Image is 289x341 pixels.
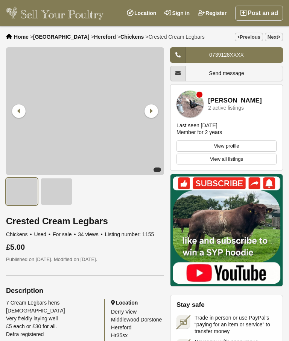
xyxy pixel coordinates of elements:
span: For sale [53,231,76,237]
h2: Stay safe [176,301,277,309]
a: Send message [170,66,283,81]
h2: Location [111,299,164,306]
span: Used [34,231,51,237]
a: [PERSON_NAME] [208,97,262,104]
a: Home [14,34,29,40]
span: 34 views [78,231,103,237]
a: Register [194,6,231,21]
span: 0739128XXXX [209,52,244,58]
div: 2 active listings [208,105,244,111]
div: £5.00 [6,243,164,251]
a: 0739128XXXX [170,47,283,63]
li: > [91,34,116,40]
img: Crested Cream Legbars - 2 [41,178,72,205]
div: 7 Cream Legbars hens [DEMOGRAPHIC_DATA] Very freidly laying well £5 each or £30 for all. Defra re... [6,299,96,338]
div: Member for 2 years [176,129,222,136]
img: Sell Your Poultry [6,6,103,21]
div: Last seen [DATE] [176,122,218,129]
a: Location [123,6,160,21]
h2: Description [6,287,164,294]
a: Next [265,33,283,41]
li: > [145,34,205,40]
li: > [117,34,144,40]
img: Mat Atkinson Farming YouTube Channel [170,174,283,287]
a: Chickens [120,34,144,40]
span: Listing number: 1155 [105,231,154,237]
a: Sign in [160,6,194,21]
a: Post an ad [235,6,283,21]
a: [GEOGRAPHIC_DATA] [33,34,90,40]
img: Graham Powell [176,91,204,118]
h1: Crested Cream Legbars [6,216,164,226]
img: Crested Cream Legbars - 1 [6,178,38,205]
a: View all listings [176,154,277,165]
a: Hereford [94,34,116,40]
p: Published on [DATE]. Modified on [DATE]. [6,256,164,263]
span: Crested Cream Legbars [148,34,204,40]
li: > [30,34,90,40]
div: Member is offline [196,92,202,98]
a: Previous [235,33,263,41]
img: Crested Cream Legbars - 1/2 [6,47,164,175]
span: Trade in person or use PayPal's “paying for an item or service” to transfer money [195,314,277,335]
span: Send message [209,70,244,76]
span: Chickens [6,231,33,237]
a: View profile [176,140,277,152]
